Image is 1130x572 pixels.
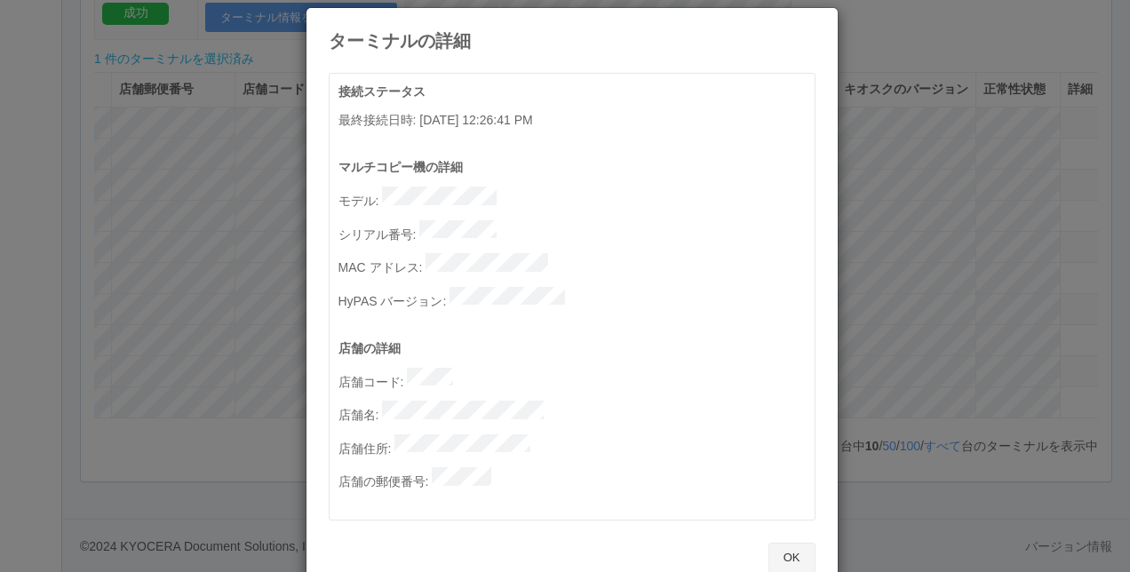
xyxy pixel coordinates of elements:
[338,401,815,425] p: 店舗名 :
[338,287,815,311] p: HyPAS バージョン :
[338,339,815,358] p: 店舗の詳細
[338,158,815,177] p: マルチコピー機の詳細
[338,368,815,392] p: 店舗コード :
[338,220,815,244] p: シリアル番号 :
[338,111,815,130] p: 最終接続日時 : [DATE] 12:26:41 PM
[338,253,815,277] p: MAC アドレス :
[338,467,815,491] p: 店舗の郵便番号 :
[338,434,815,458] p: 店舗住所 :
[338,83,815,101] p: 接続ステータス
[329,31,816,51] h4: ターミナルの詳細
[338,187,815,211] p: モデル :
